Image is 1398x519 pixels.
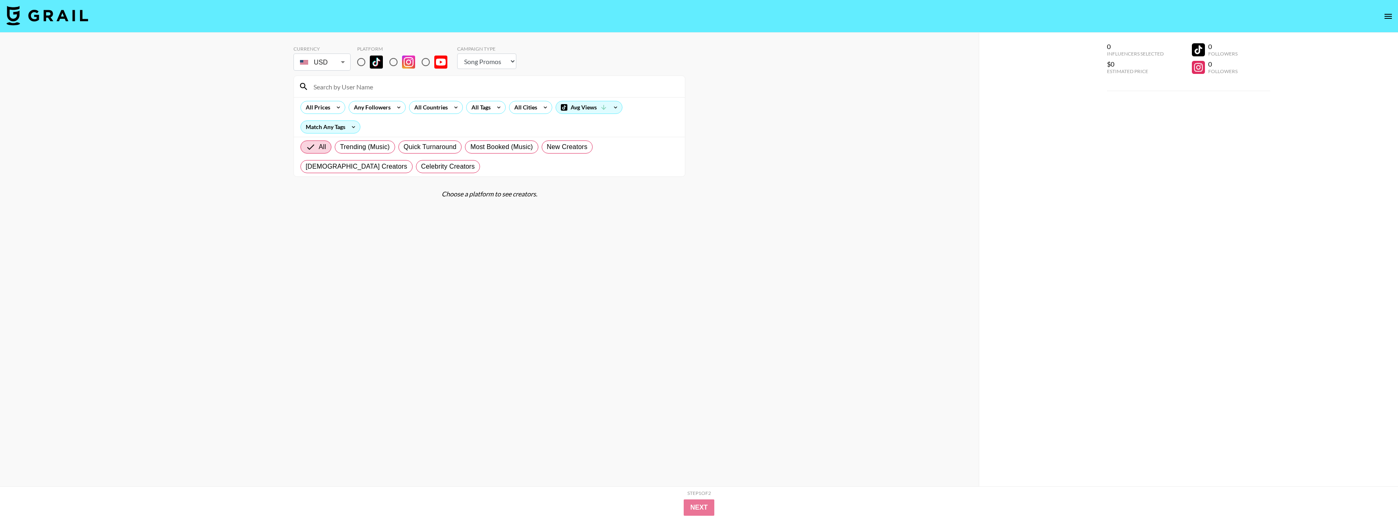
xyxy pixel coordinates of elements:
[293,190,685,198] div: Choose a platform to see creators.
[349,101,392,114] div: Any Followers
[1107,42,1164,51] div: 0
[547,142,588,152] span: New Creators
[301,121,360,133] div: Match Any Tags
[1208,51,1238,57] div: Followers
[1208,60,1238,68] div: 0
[457,46,516,52] div: Campaign Type
[7,6,88,25] img: Grail Talent
[340,142,390,152] span: Trending (Music)
[301,101,332,114] div: All Prices
[1107,68,1164,74] div: Estimated Price
[1208,42,1238,51] div: 0
[409,101,449,114] div: All Countries
[1107,51,1164,57] div: Influencers Selected
[357,46,454,52] div: Platform
[421,162,475,172] span: Celebrity Creators
[556,101,622,114] div: Avg Views
[295,55,349,69] div: USD
[319,142,326,152] span: All
[1107,60,1164,68] div: $0
[309,80,680,93] input: Search by User Name
[306,162,407,172] span: [DEMOGRAPHIC_DATA] Creators
[1208,68,1238,74] div: Followers
[1380,8,1396,25] button: open drawer
[404,142,457,152] span: Quick Turnaround
[509,101,539,114] div: All Cities
[684,499,714,516] button: Next
[687,490,711,496] div: Step 1 of 2
[467,101,492,114] div: All Tags
[470,142,533,152] span: Most Booked (Music)
[370,56,383,69] img: TikTok
[293,46,351,52] div: Currency
[434,56,447,69] img: YouTube
[402,56,415,69] img: Instagram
